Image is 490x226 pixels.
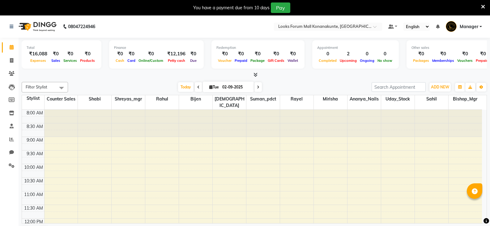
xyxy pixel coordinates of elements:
div: ₹0 [411,50,431,58]
span: Wallet [286,58,300,63]
b: 08047224946 [68,18,95,35]
input: Search Appointment [372,82,426,92]
span: Online/Custom [137,58,165,63]
span: Today [178,82,194,92]
span: Manager [460,23,478,30]
span: Filter Stylist [26,84,47,89]
span: Suman_pdct [246,95,280,103]
span: Cash [114,58,126,63]
span: Bijen [179,95,212,103]
div: ₹16,088 [27,50,50,58]
span: Counter Sales [45,95,78,103]
div: 8:30 AM [25,123,44,130]
div: ₹0 [216,50,233,58]
div: 0 [376,50,394,58]
span: Mirisha [314,95,347,103]
span: Packages [411,58,431,63]
span: Memberships [431,58,456,63]
div: ₹0 [62,50,79,58]
span: Package [249,58,266,63]
div: 10:30 AM [23,178,44,184]
span: Due [189,58,198,63]
span: Upcoming [338,58,358,63]
span: Prepaid [233,58,249,63]
span: Ananya_Nails [347,95,381,103]
div: ₹0 [286,50,300,58]
span: Uday_Stock [381,95,415,103]
div: ₹0 [188,50,199,58]
div: Stylist [22,95,44,102]
div: ₹0 [456,50,474,58]
span: Services [62,58,79,63]
div: ₹0 [431,50,456,58]
span: No show [376,58,394,63]
div: ₹0 [50,50,62,58]
div: 0 [358,50,376,58]
div: 2 [338,50,358,58]
span: ADD NEW [431,85,449,89]
div: 0 [317,50,338,58]
span: Sales [50,58,62,63]
span: Ongoing [358,58,376,63]
div: 8:00 AM [25,110,44,116]
div: 11:00 AM [23,191,44,198]
span: Expenses [29,58,48,63]
div: ₹0 [233,50,249,58]
div: 10:00 AM [23,164,44,171]
span: Sahil [415,95,448,103]
img: logo [16,18,58,35]
div: ₹12,196 [165,50,188,58]
span: Products [79,58,96,63]
span: Petty cash [166,58,187,63]
div: You have a payment due from 10 days [193,5,270,11]
span: rahul [145,95,179,103]
span: Shreyas_mgr [112,95,145,103]
input: 2025-09-02 [220,83,251,92]
span: Gift Cards [266,58,286,63]
div: Appointment [317,45,394,50]
img: Manager [446,21,457,32]
div: Redemption [216,45,300,50]
div: ₹0 [114,50,126,58]
div: ₹0 [249,50,266,58]
span: Card [126,58,137,63]
div: ₹0 [137,50,165,58]
iframe: chat widget [464,201,484,220]
div: Total [27,45,96,50]
span: Vouchers [456,58,474,63]
div: Finance [114,45,199,50]
div: ₹0 [266,50,286,58]
span: [DEMOGRAPHIC_DATA] [213,95,246,109]
div: ₹0 [79,50,96,58]
div: 11:30 AM [23,205,44,211]
span: Bishop_Mgr [449,95,482,103]
span: Voucher [216,58,233,63]
button: ADD NEW [429,83,451,92]
div: 12:00 PM [23,219,44,225]
span: Tue [208,85,220,89]
button: Pay [271,2,290,13]
div: 9:00 AM [25,137,44,143]
div: 9:30 AM [25,151,44,157]
span: Shabi [78,95,111,103]
span: Completed [317,58,338,63]
div: ₹0 [126,50,137,58]
span: Rayel [280,95,313,103]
